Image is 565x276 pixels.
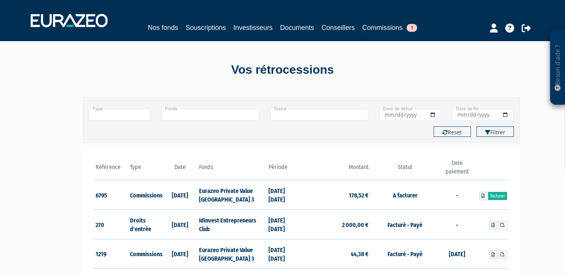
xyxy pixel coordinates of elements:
th: Type [128,159,163,180]
td: A facturer [370,180,440,210]
span: 1 [407,24,417,32]
th: Statut [370,159,440,180]
td: Commissions [128,239,163,269]
td: [DATE] [DATE] [267,180,301,210]
button: Filtrer [476,126,514,137]
td: Facturé - Payé [370,239,440,269]
td: 44,38 € [301,239,370,269]
td: [DATE] [163,210,198,239]
th: Référence [94,159,128,180]
p: Besoin d'aide ? [553,34,562,101]
th: Fonds [197,159,266,180]
a: Conseillers [322,22,355,33]
td: 178,52 € [301,180,370,210]
td: Eurazeo Private Value [GEOGRAPHIC_DATA] 3 [197,239,266,269]
td: - [440,180,474,210]
td: 270 [94,210,128,239]
td: [DATE] [DATE] [267,239,301,269]
td: Droits d'entrée [128,210,163,239]
td: - [440,210,474,239]
a: Commissions1 [362,22,417,34]
a: Nos fonds [148,22,178,33]
td: [DATE] [163,239,198,269]
td: Commissions [128,180,163,210]
td: [DATE] [163,180,198,210]
th: Date paiement [440,159,474,180]
th: Montant [301,159,370,180]
a: Souscriptions [186,22,226,33]
td: 6795 [94,180,128,210]
td: Eurazeo Private Value [GEOGRAPHIC_DATA] 3 [197,180,266,210]
td: Idinvest Entrepreneurs Club [197,210,266,239]
td: [DATE] [DATE] [267,210,301,239]
td: 2 000,00 € [301,210,370,239]
th: Date [163,159,198,180]
a: Facturer [488,192,507,200]
td: Facturé - Payé [370,210,440,239]
img: 1732889491-logotype_eurazeo_blanc_rvb.png [31,14,108,27]
td: 1219 [94,239,128,269]
div: Vos rétrocessions [70,61,496,79]
th: Période [267,159,301,180]
td: [DATE] [440,239,474,269]
button: Reset [434,126,471,137]
a: Investisseurs [233,22,273,33]
a: Documents [280,22,314,33]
